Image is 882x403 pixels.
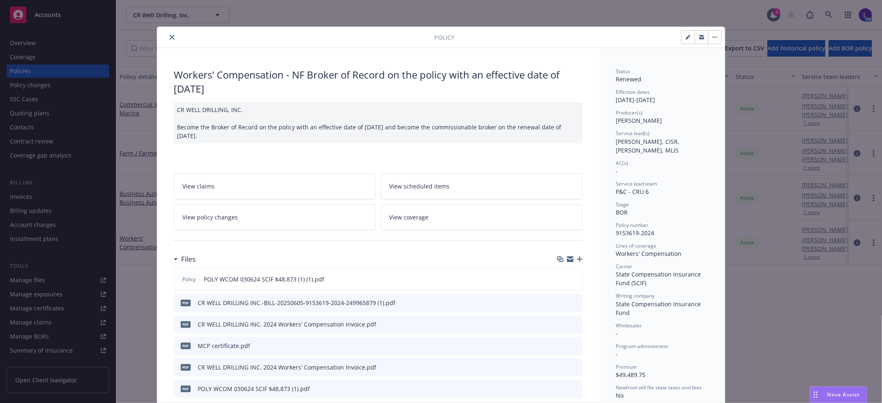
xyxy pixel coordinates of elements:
[181,254,196,265] h3: Files
[616,75,641,83] span: Renewed
[559,341,565,350] button: download file
[181,343,191,349] span: pdf
[381,204,583,230] a: View coverage
[198,298,395,307] div: CR WELL DRILLING INC.-BILL-20250605-9153619-2024-249965879 (1).pdf
[616,242,656,249] span: Lines of coverage
[616,329,618,337] span: -
[434,33,454,42] span: Policy
[174,254,196,265] div: Files
[174,102,583,143] div: CR WELL DRILLING, INC. Become the Broker of Record on the policy with an effective date of [DATE]...
[810,386,867,403] button: Nova Assist
[182,182,215,191] span: View claims
[616,384,702,391] span: Newfront will file state taxes and fees
[181,386,191,392] span: pdf
[616,263,632,270] span: Carrier
[616,88,708,104] div: [DATE] - [DATE]
[572,341,579,350] button: preview file
[616,391,624,399] span: No
[167,32,177,42] button: close
[616,322,642,329] span: Wholesaler
[616,160,628,167] span: AC(s)
[616,117,662,124] span: [PERSON_NAME]
[616,250,681,258] span: Workers' Compensation
[616,363,637,370] span: Premium
[616,229,654,237] span: 9153619-2024
[204,275,324,284] span: POLY WCOM 030624 SCIF $48,873 (1) (1).pdf
[616,343,669,350] span: Program administrator
[616,138,681,154] span: [PERSON_NAME], CISR, [PERSON_NAME], MLIS
[571,275,579,284] button: preview file
[616,68,630,75] span: Status
[198,341,250,350] div: MCP certificate.pdf
[198,384,310,393] div: POLY WCOM 030624 SCIF $48,873 (1).pdf
[810,387,821,403] div: Drag to move
[827,391,860,398] span: Nova Assist
[198,320,376,329] div: CR WELL DRILLING INC. 2024 Workers' Compensation Invoice.pdf
[181,300,191,306] span: pdf
[616,222,648,229] span: Policy number
[572,320,579,329] button: preview file
[181,321,191,327] span: pdf
[558,275,565,284] button: download file
[616,371,645,379] span: $49,489.75
[559,298,565,307] button: download file
[174,204,376,230] a: View policy changes
[182,213,238,222] span: View policy changes
[198,363,376,372] div: CR WELL DRILLING INC. 2024 Workers' Compensation Invoice.pdf
[616,350,618,358] span: -
[616,109,643,116] span: Producer(s)
[616,208,628,216] span: BOR
[616,270,703,287] span: State Compensation Insurance Fund (SCIF)
[572,298,579,307] button: preview file
[616,300,703,317] span: State Compensation Insurance Fund
[572,384,579,393] button: preview file
[572,363,579,372] button: preview file
[390,182,450,191] span: View scheduled items
[559,320,565,329] button: download file
[390,213,429,222] span: View coverage
[616,130,650,137] span: Service lead(s)
[616,180,657,187] span: Service lead team
[616,188,649,196] span: P&C - CRU 6
[181,276,197,283] span: Policy
[381,173,583,199] a: View scheduled items
[616,88,650,95] span: Effective dates
[181,364,191,370] span: pdf
[616,167,618,175] span: -
[174,68,583,95] div: Workers' Compensation - NF Broker of Record on the policy with an effective date of [DATE]
[616,292,655,299] span: Writing company
[559,363,565,372] button: download file
[174,173,376,199] a: View claims
[616,201,629,208] span: Stage
[559,384,565,393] button: download file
